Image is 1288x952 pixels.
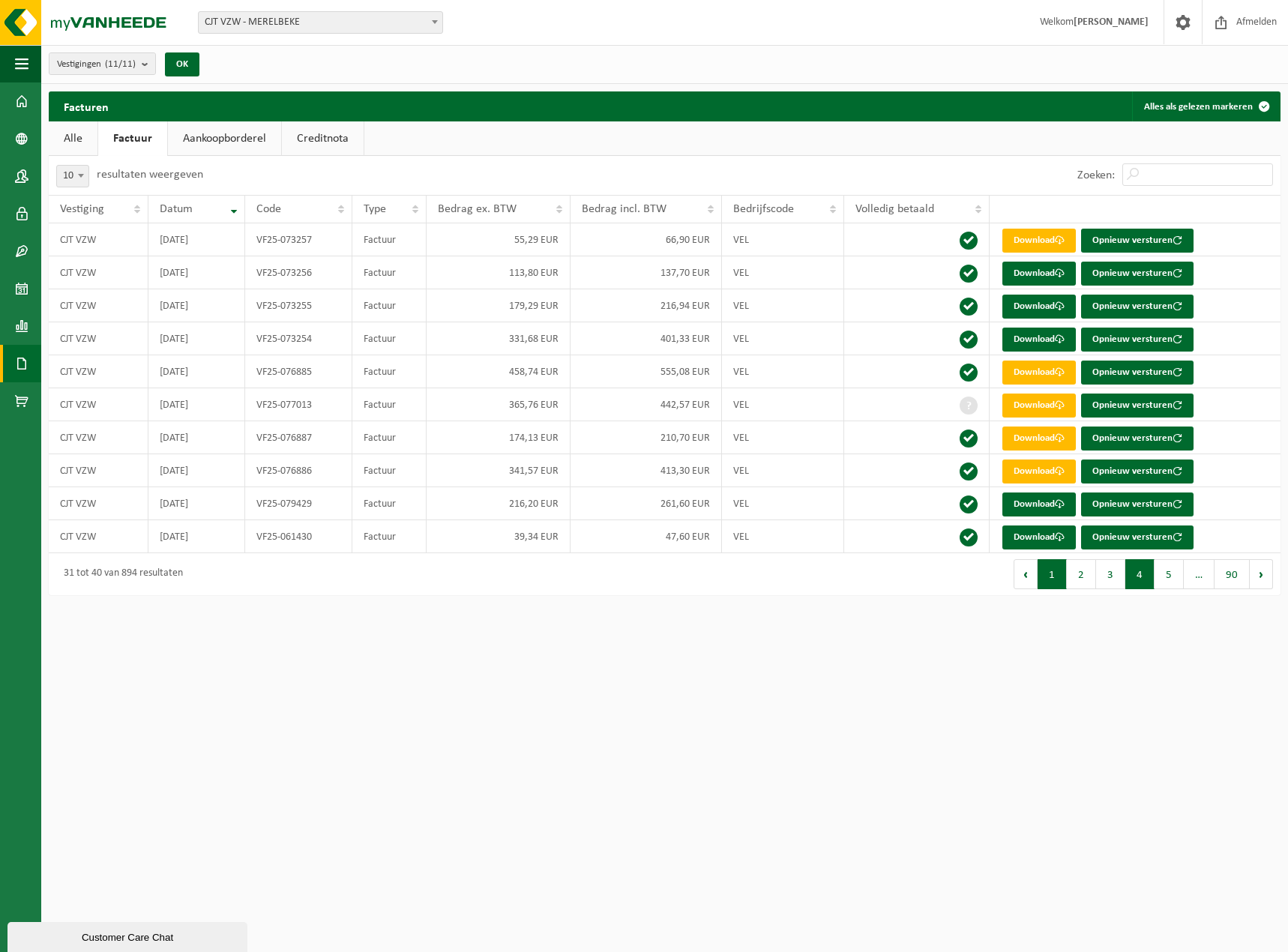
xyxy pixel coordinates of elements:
[1002,229,1076,253] a: Download
[1081,262,1194,286] button: Opnieuw versturen
[722,454,844,487] td: VEL
[1081,328,1194,352] button: Opnieuw versturen
[282,121,364,156] a: Creditnota
[245,388,352,421] td: VF25-077013
[352,322,427,355] td: Factuur
[352,487,427,520] td: Factuur
[1081,492,1194,516] button: Opnieuw versturen
[60,203,104,215] span: Vestiging
[722,520,844,553] td: VEL
[352,388,427,421] td: Factuur
[1002,295,1076,319] a: Download
[571,355,722,388] td: 555,08 EUR
[160,203,193,215] span: Datum
[1002,328,1076,352] a: Download
[427,388,570,421] td: 365,76 EUR
[1081,394,1194,418] button: Opnieuw versturen
[427,322,570,355] td: 331,68 EUR
[245,256,352,289] td: VF25-073256
[148,487,245,520] td: [DATE]
[49,223,148,256] td: CJT VZW
[733,203,794,215] span: Bedrijfscode
[1215,559,1250,589] button: 90
[49,289,148,322] td: CJT VZW
[245,322,352,355] td: VF25-073254
[1002,492,1076,516] a: Download
[427,487,570,520] td: 216,20 EUR
[352,520,427,553] td: Factuur
[245,355,352,388] td: VF25-076885
[49,256,148,289] td: CJT VZW
[571,388,722,421] td: 442,57 EUR
[427,223,570,256] td: 55,29 EUR
[1081,460,1194,483] button: Opnieuw versturen
[364,203,386,215] span: Type
[1081,361,1194,385] button: Opnieuw versturen
[245,223,352,256] td: VF25-073257
[1081,525,1194,549] button: Opnieuw versturen
[148,421,245,454] td: [DATE]
[49,520,148,553] td: CJT VZW
[1002,394,1076,418] a: Download
[352,256,427,289] td: Factuur
[168,121,281,156] a: Aankoopborderel
[1074,16,1149,28] strong: [PERSON_NAME]
[57,53,136,76] span: Vestigingen
[1250,559,1273,589] button: Next
[49,121,97,156] a: Alle
[855,203,934,215] span: Volledig betaald
[427,421,570,454] td: 174,13 EUR
[49,52,156,75] button: Vestigingen(11/11)
[722,223,844,256] td: VEL
[148,223,245,256] td: [DATE]
[49,487,148,520] td: CJT VZW
[198,11,443,34] span: CJT VZW - MERELBEKE
[571,256,722,289] td: 137,70 EUR
[148,520,245,553] td: [DATE]
[722,487,844,520] td: VEL
[148,454,245,487] td: [DATE]
[1125,559,1155,589] button: 4
[571,322,722,355] td: 401,33 EUR
[1002,460,1076,483] a: Download
[571,454,722,487] td: 413,30 EUR
[571,289,722,322] td: 216,94 EUR
[7,919,250,952] iframe: chat widget
[1184,559,1215,589] span: …
[1002,525,1076,549] a: Download
[245,289,352,322] td: VF25-073255
[1067,559,1096,589] button: 2
[49,388,148,421] td: CJT VZW
[245,421,352,454] td: VF25-076887
[1155,559,1184,589] button: 5
[1038,559,1067,589] button: 1
[352,454,427,487] td: Factuur
[245,487,352,520] td: VF25-079429
[1081,229,1194,253] button: Opnieuw versturen
[1002,427,1076,451] a: Download
[56,561,183,588] div: 31 tot 40 van 894 resultaten
[199,12,442,33] span: CJT VZW - MERELBEKE
[49,421,148,454] td: CJT VZW
[722,322,844,355] td: VEL
[1077,169,1115,181] label: Zoeken:
[722,289,844,322] td: VEL
[97,169,203,181] label: resultaten weergeven
[427,520,570,553] td: 39,34 EUR
[245,520,352,553] td: VF25-061430
[49,454,148,487] td: CJT VZW
[49,91,124,121] h2: Facturen
[352,223,427,256] td: Factuur
[256,203,281,215] span: Code
[56,165,89,187] span: 10
[148,322,245,355] td: [DATE]
[148,388,245,421] td: [DATE]
[57,166,88,187] span: 10
[105,59,136,69] count: (11/11)
[722,388,844,421] td: VEL
[571,487,722,520] td: 261,60 EUR
[438,203,517,215] span: Bedrag ex. BTW
[1014,559,1038,589] button: Previous
[571,223,722,256] td: 66,90 EUR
